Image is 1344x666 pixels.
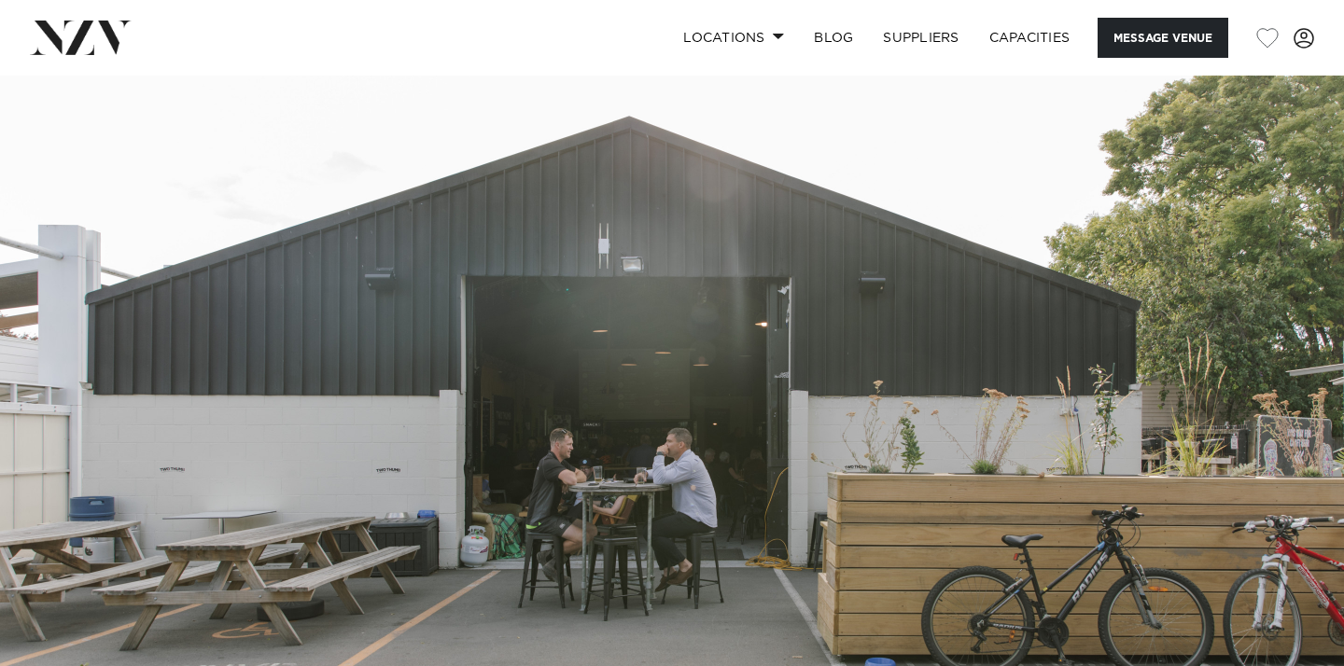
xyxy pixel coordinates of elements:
[668,18,799,58] a: Locations
[1098,18,1228,58] button: Message Venue
[868,18,973,58] a: SUPPLIERS
[799,18,868,58] a: BLOG
[974,18,1085,58] a: Capacities
[30,21,132,54] img: nzv-logo.png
